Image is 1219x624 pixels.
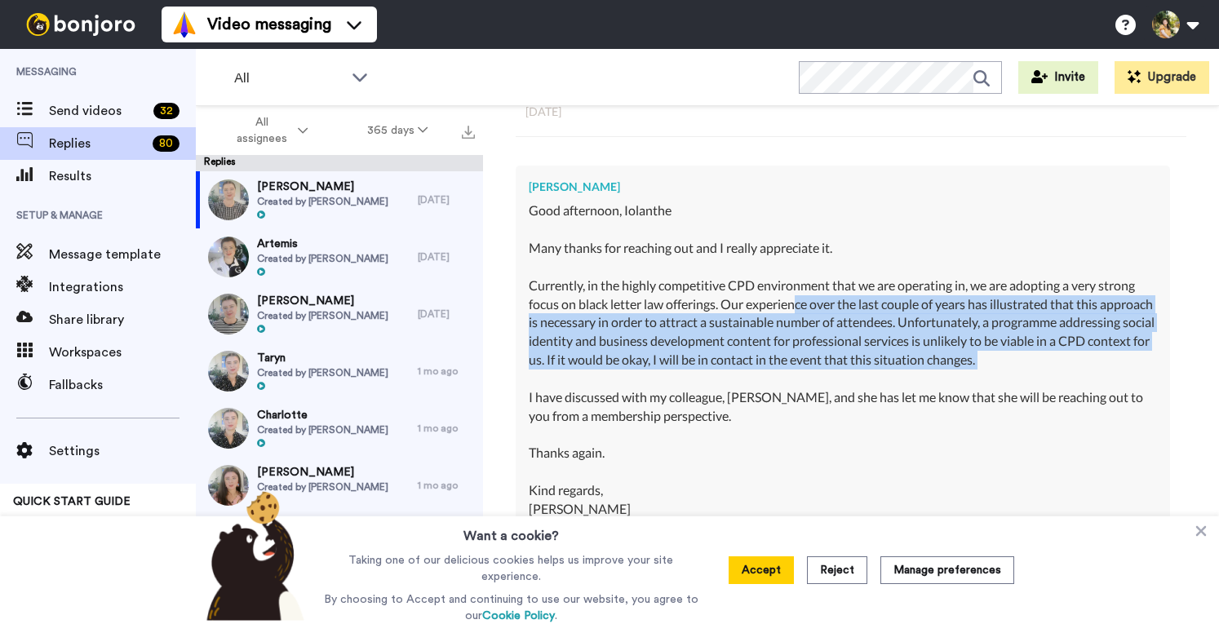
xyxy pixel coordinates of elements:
[192,490,313,621] img: bear-with-cookie.png
[171,11,197,38] img: vm-color.svg
[49,277,196,297] span: Integrations
[13,496,131,507] span: QUICK START GUIDE
[257,480,388,493] span: Created by [PERSON_NAME]
[880,556,1014,584] button: Manage preferences
[257,195,388,208] span: Created by [PERSON_NAME]
[49,375,196,395] span: Fallbacks
[257,236,388,252] span: Artemis
[418,308,475,321] div: [DATE]
[257,252,388,265] span: Created by [PERSON_NAME]
[208,179,249,220] img: e67f9636-bbc5-47f4-bafc-527e1dcaccd6-thumb.jpg
[257,464,388,480] span: [PERSON_NAME]
[257,366,388,379] span: Created by [PERSON_NAME]
[418,193,475,206] div: [DATE]
[234,69,344,88] span: All
[529,179,1157,195] div: [PERSON_NAME]
[49,343,196,362] span: Workspaces
[463,516,559,546] h3: Want a cookie?
[49,166,196,186] span: Results
[462,126,475,139] img: export.svg
[418,365,475,378] div: 1 mo ago
[418,479,475,492] div: 1 mo ago
[196,457,483,514] a: [PERSON_NAME]Created by [PERSON_NAME]1 mo ago
[807,556,867,584] button: Reject
[729,556,794,584] button: Accept
[153,135,180,152] div: 80
[49,310,196,330] span: Share library
[49,134,146,153] span: Replies
[482,610,555,622] a: Cookie Policy
[49,101,147,121] span: Send videos
[49,245,196,264] span: Message template
[418,422,475,435] div: 1 mo ago
[1018,61,1098,94] button: Invite
[196,400,483,457] a: CharlotteCreated by [PERSON_NAME]1 mo ago
[49,441,196,461] span: Settings
[20,13,142,36] img: bj-logo-header-white.svg
[257,179,388,195] span: [PERSON_NAME]
[208,237,249,277] img: 7d60c7cb-460d-4fa4-86d2-c606ad83450d-thumb.jpg
[196,171,483,228] a: [PERSON_NAME]Created by [PERSON_NAME][DATE]
[228,114,295,147] span: All assignees
[196,155,483,171] div: Replies
[338,116,458,145] button: 365 days
[208,408,249,449] img: 486c5f9a-b328-4415-8986-f0815e8c53d5-thumb.jpg
[153,103,180,119] div: 32
[208,465,249,506] img: 367b0ccd-92d6-4eb6-83d8-0dd61477197b-thumb.jpg
[257,293,388,309] span: [PERSON_NAME]
[208,351,249,392] img: a22b2f97-a72c-4046-860b-3c99757a00f5-thumb.jpg
[196,514,483,571] a: [PERSON_NAME]Created by [PERSON_NAME]2 mo ago
[196,228,483,285] a: ArtemisCreated by [PERSON_NAME][DATE]
[207,13,331,36] span: Video messaging
[196,343,483,400] a: TarynCreated by [PERSON_NAME]1 mo ago
[1115,61,1209,94] button: Upgrade
[257,350,388,366] span: Taryn
[208,294,249,334] img: 4390ee82-4e61-4883-a722-3817b1e5a89d-thumb.jpg
[525,104,1177,120] div: [DATE]
[320,552,703,585] p: Taking one of our delicious cookies helps us improve your site experience.
[320,591,703,624] p: By choosing to Accept and continuing to use our website, you agree to our .
[257,309,388,322] span: Created by [PERSON_NAME]
[196,285,483,343] a: [PERSON_NAME]Created by [PERSON_NAME][DATE]
[418,250,475,263] div: [DATE]
[457,118,480,143] button: Export all results that match these filters now.
[257,407,388,423] span: Charlotte
[199,108,338,153] button: All assignees
[257,423,388,436] span: Created by [PERSON_NAME]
